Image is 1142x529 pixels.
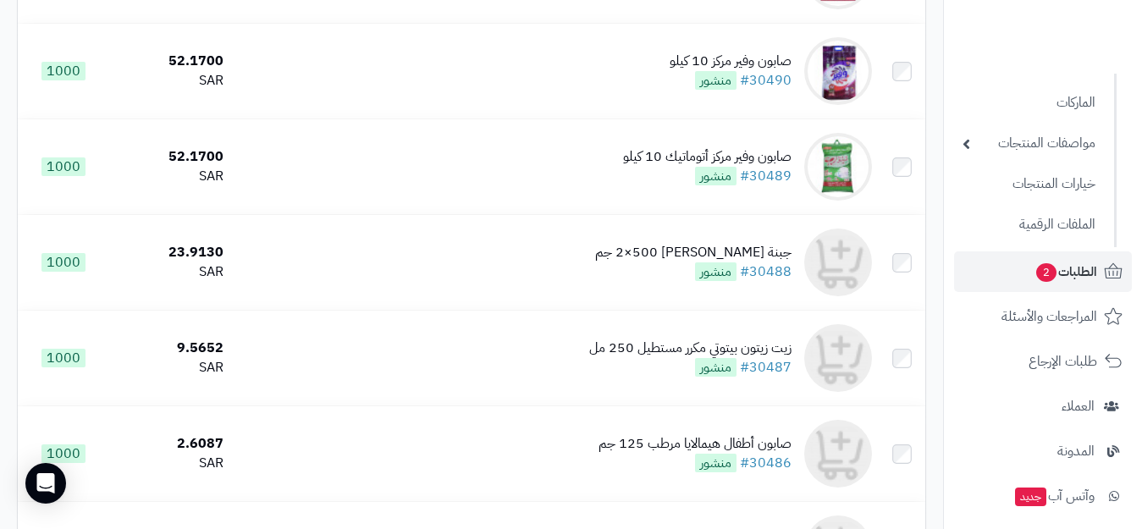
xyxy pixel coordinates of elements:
[1062,394,1095,418] span: العملاء
[954,207,1104,243] a: الملفات الرقمية
[954,431,1132,471] a: المدونة
[1035,262,1057,283] span: 2
[954,85,1104,121] a: الماركات
[740,357,792,377] a: #30487
[25,463,66,504] div: Open Intercom Messenger
[41,157,86,176] span: 1000
[1027,28,1126,63] img: logo-2.png
[115,339,223,358] div: 9.5652
[41,349,86,367] span: 1000
[1013,484,1095,508] span: وآتس آب
[1015,488,1046,506] span: جديد
[804,420,872,488] img: صابون أطفال هيمالايا مرطب 125 جم
[115,52,223,71] div: 52.1700
[115,167,223,186] div: SAR
[115,262,223,282] div: SAR
[41,444,86,463] span: 1000
[740,262,792,282] a: #30488
[954,296,1132,337] a: المراجعات والأسئلة
[670,52,792,71] div: صابون وفير مركز 10 كيلو
[954,166,1104,202] a: خيارات المنتجات
[804,133,872,201] img: صابون وفير مركز أتوماتيك 10 كيلو
[115,434,223,454] div: 2.6087
[954,476,1132,516] a: وآتس آبجديد
[1001,305,1097,328] span: المراجعات والأسئلة
[804,37,872,105] img: صابون وفير مركز 10 كيلو
[41,62,86,80] span: 1000
[595,243,792,262] div: جبنة [PERSON_NAME] 2×500 جم
[804,324,872,392] img: زيت زيتون بيتوتي مكرر مستطيل 250 مل
[695,454,737,472] span: منشور
[695,167,737,185] span: منشور
[589,339,792,358] div: زيت زيتون بيتوتي مكرر مستطيل 250 مل
[1034,260,1097,284] span: الطلبات
[1057,439,1095,463] span: المدونة
[115,71,223,91] div: SAR
[954,386,1132,427] a: العملاء
[740,453,792,473] a: #30486
[695,262,737,281] span: منشور
[115,454,223,473] div: SAR
[954,125,1104,162] a: مواصفات المنتجات
[740,166,792,186] a: #30489
[695,71,737,90] span: منشور
[954,251,1132,292] a: الطلبات2
[1029,350,1097,373] span: طلبات الإرجاع
[115,243,223,262] div: 23.9130
[115,358,223,377] div: SAR
[115,147,223,167] div: 52.1700
[623,147,792,167] div: صابون وفير مركز أتوماتيك 10 كيلو
[695,358,737,377] span: منشور
[954,341,1132,382] a: طلبات الإرجاع
[599,434,792,454] div: صابون أطفال هيمالايا مرطب 125 جم
[41,253,86,272] span: 1000
[804,229,872,296] img: جبنة كريم بينار 2×500 جم
[740,70,792,91] a: #30490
